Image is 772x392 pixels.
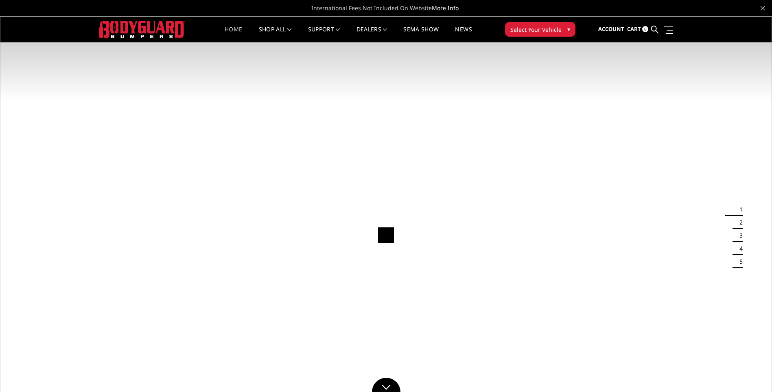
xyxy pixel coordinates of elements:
a: More Info [432,4,459,12]
a: shop all [259,26,292,42]
button: 2 of 5 [735,216,743,229]
span: Select Your Vehicle [510,25,562,34]
a: Click to Down [372,378,400,392]
button: 3 of 5 [735,229,743,242]
span: Cart [627,25,641,33]
a: Dealers [356,26,387,42]
button: 5 of 5 [735,255,743,268]
button: 4 of 5 [735,242,743,255]
img: BODYGUARD BUMPERS [99,21,185,37]
a: News [455,26,472,42]
a: Support [308,26,340,42]
a: Cart 0 [627,18,648,40]
button: Select Your Vehicle [505,22,575,37]
span: Account [598,25,624,33]
button: 1 of 5 [735,203,743,216]
a: Home [225,26,242,42]
a: SEMA Show [403,26,439,42]
span: 0 [642,26,648,32]
a: Account [598,18,624,40]
span: ▾ [567,25,570,33]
